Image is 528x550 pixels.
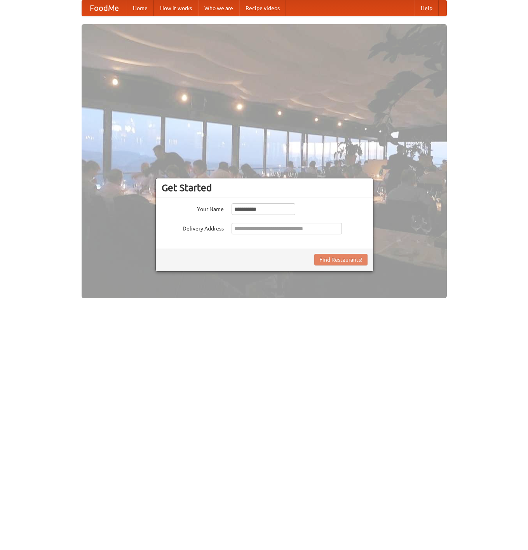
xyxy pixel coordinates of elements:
[154,0,198,16] a: How it works
[82,0,127,16] a: FoodMe
[198,0,239,16] a: Who we are
[415,0,439,16] a: Help
[162,182,368,194] h3: Get Started
[162,223,224,232] label: Delivery Address
[127,0,154,16] a: Home
[162,203,224,213] label: Your Name
[239,0,286,16] a: Recipe videos
[314,254,368,265] button: Find Restaurants!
